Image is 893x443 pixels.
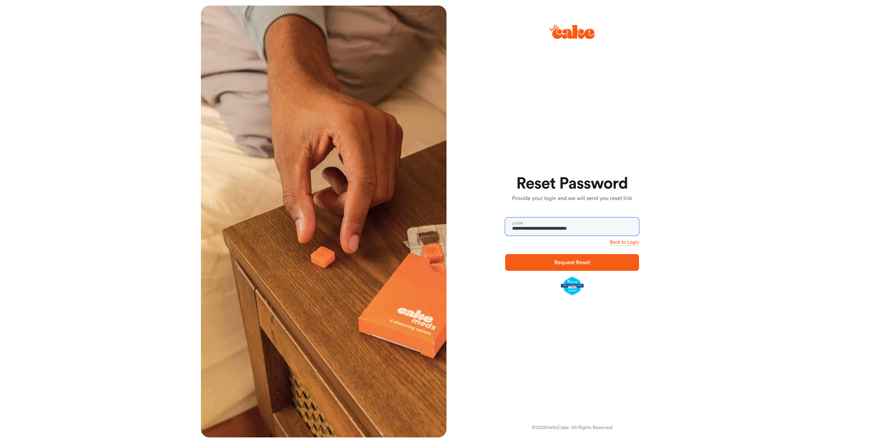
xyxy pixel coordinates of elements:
[505,194,639,203] p: Provide your login and we will send you reset link
[561,276,584,296] img: legit-script-certified.png
[505,254,639,271] button: Request Reset
[505,175,639,192] h1: Reset Password
[532,424,612,431] div: © 2025 HelloCake. All Rights Reserved
[554,260,590,265] span: Request Reset
[610,239,639,246] a: Back to Login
